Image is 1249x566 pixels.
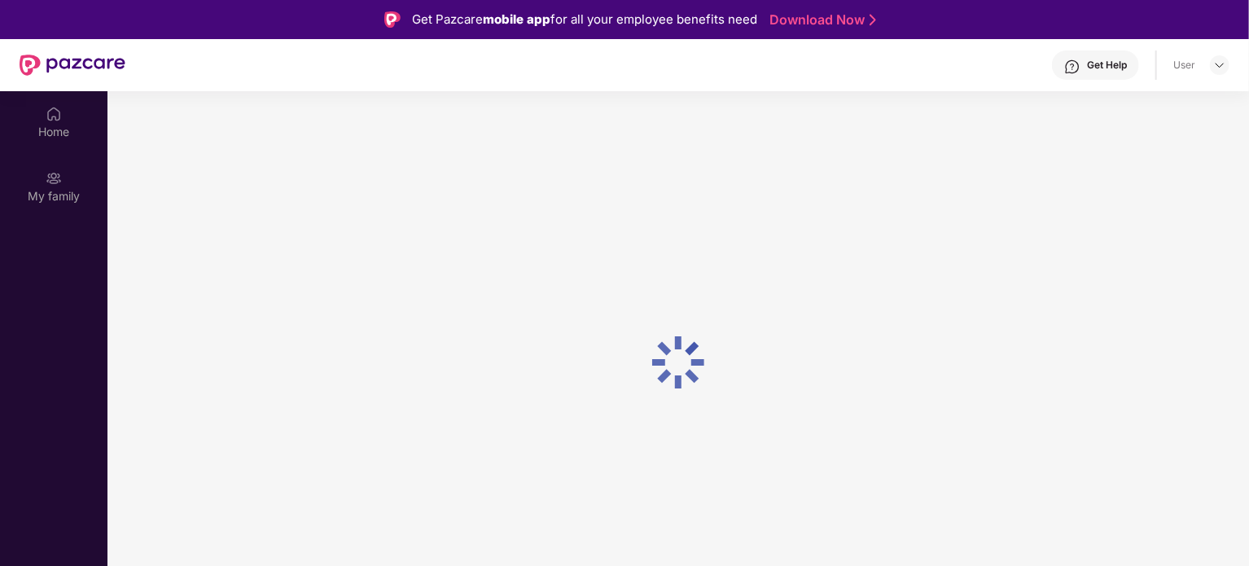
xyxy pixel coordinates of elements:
div: Get Pazcare for all your employee benefits need [412,10,757,29]
img: svg+xml;base64,PHN2ZyB3aWR0aD0iMjAiIGhlaWdodD0iMjAiIHZpZXdCb3g9IjAgMCAyMCAyMCIgZmlsbD0ibm9uZSIgeG... [46,170,62,186]
img: New Pazcare Logo [20,55,125,76]
img: Stroke [870,11,876,29]
div: Get Help [1087,59,1127,72]
img: Logo [384,11,401,28]
div: User [1173,59,1195,72]
img: svg+xml;base64,PHN2ZyBpZD0iSG9tZSIgeG1sbnM9Imh0dHA6Ly93d3cudzMub3JnLzIwMDAvc3ZnIiB3aWR0aD0iMjAiIG... [46,106,62,122]
strong: mobile app [483,11,550,27]
img: svg+xml;base64,PHN2ZyBpZD0iSGVscC0zMngzMiIgeG1sbnM9Imh0dHA6Ly93d3cudzMub3JnLzIwMDAvc3ZnIiB3aWR0aD... [1064,59,1080,75]
a: Download Now [769,11,871,29]
img: svg+xml;base64,PHN2ZyBpZD0iRHJvcGRvd24tMzJ4MzIiIHhtbG5zPSJodHRwOi8vd3d3LnczLm9yZy8yMDAwL3N2ZyIgd2... [1213,59,1226,72]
